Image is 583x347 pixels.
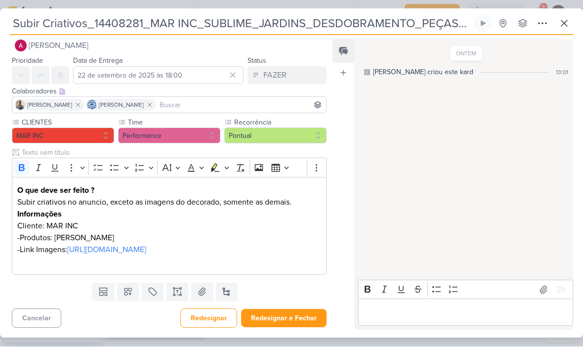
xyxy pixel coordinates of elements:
label: CLIENTES [21,118,114,128]
label: Status [248,57,266,65]
span: [PERSON_NAME] [99,101,144,110]
button: Pontual [224,128,327,144]
p: Cliente: MAR INC [17,220,321,232]
button: Performance [118,128,220,144]
button: Cancelar [12,309,61,328]
p: -Link Imagens: [17,244,321,256]
p: -Produtos: [PERSON_NAME] [17,232,321,244]
label: Recorrência [233,118,327,128]
div: FAZER [263,70,287,82]
div: Ligar relógio [479,20,487,28]
button: Redesignar e Fechar [241,309,327,328]
a: [URL][DOMAIN_NAME] [67,245,146,255]
img: Iara Santos [15,100,25,110]
button: [PERSON_NAME] [12,37,327,55]
label: Time [127,118,220,128]
div: [PERSON_NAME] criou este kard [373,67,473,78]
strong: O que deve ser feito ? [17,186,94,196]
div: Editor editing area: main [12,177,327,276]
label: Prioridade [12,57,43,65]
span: [PERSON_NAME] [29,40,88,52]
img: Alessandra Gomes [15,40,27,52]
button: Redesignar [180,309,237,328]
div: Editor toolbar [12,158,327,177]
div: 13:01 [556,68,568,77]
div: Editor editing area: main [358,299,573,326]
img: Caroline Traven De Andrade [87,100,97,110]
div: Colaboradores [12,87,327,97]
p: Subir criativos no anuncio, exceto as imagens do decorado, somente as demais. [17,197,321,209]
label: Data de Entrega [73,57,123,65]
input: Kard Sem Título [10,15,472,33]
input: Buscar [158,99,324,111]
input: Texto sem título [20,148,327,158]
input: Select a date [73,67,244,85]
button: MAR INC [12,128,114,144]
strong: Informações [17,210,62,219]
span: [PERSON_NAME] [27,101,72,110]
button: FAZER [248,67,327,85]
div: Editor toolbar [358,280,573,300]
